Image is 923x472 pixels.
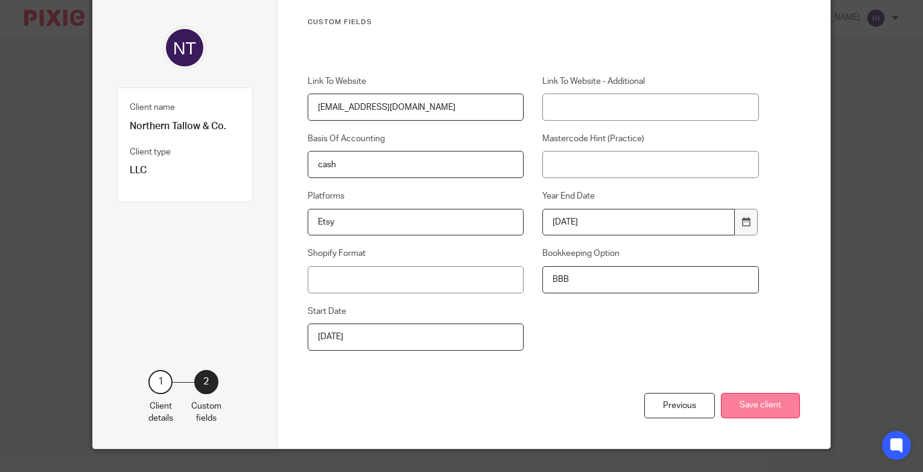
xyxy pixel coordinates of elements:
[308,190,524,202] label: Platforms
[542,75,759,88] label: Link To Website - Additional
[191,400,221,425] p: Custom fields
[644,393,715,419] div: Previous
[163,26,206,69] img: svg%3E
[542,247,759,260] label: Bookkeeping Option
[542,190,759,202] label: Year End Date
[148,370,173,394] div: 1
[194,370,218,394] div: 2
[308,305,524,317] label: Start Date
[308,247,524,260] label: Shopify Format
[130,164,240,177] p: LLC
[130,101,175,113] label: Client name
[542,209,735,236] input: YYYY-MM-DD
[130,120,240,133] p: Northern Tallow & Co.
[130,146,171,158] label: Client type
[308,133,524,145] label: Basis Of Accounting
[308,75,524,88] label: Link To Website
[542,133,759,145] label: Mastercode Hint (Practice)
[308,18,759,27] h3: Custom fields
[721,393,800,419] button: Save client
[148,400,173,425] p: Client details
